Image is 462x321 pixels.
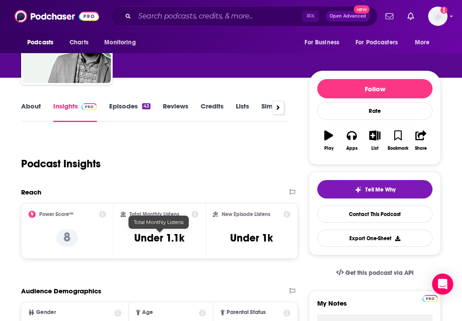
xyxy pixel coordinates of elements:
[21,188,41,196] h2: Reach
[409,34,441,51] button: open menu
[317,79,433,98] button: Follow
[236,102,249,122] a: Lists
[261,102,283,122] a: Similar
[98,34,147,51] button: open menu
[302,11,319,22] span: ⌘ K
[350,34,411,51] button: open menu
[422,294,438,302] a: Pro website
[382,9,397,24] a: Show notifications dropdown
[428,7,447,26] span: Logged in as Marketing09
[304,36,339,49] span: For Business
[163,102,188,122] a: Reviews
[317,206,433,223] a: Contact This Podcast
[388,146,408,151] div: Bookmark
[346,146,358,151] div: Apps
[135,9,302,23] input: Search podcasts, credits, & more...
[21,102,41,122] a: About
[36,310,56,315] span: Gender
[404,9,418,24] a: Show notifications dropdown
[104,36,136,49] span: Monitoring
[134,231,184,245] h3: Under 1.1k
[371,146,378,151] div: List
[109,102,150,122] a: Episodes43
[317,102,433,120] div: Rate
[39,211,73,217] h2: Power Score™
[227,310,266,315] span: Parental Status
[432,274,453,295] div: Open Intercom Messenger
[330,14,366,18] span: Open Advanced
[129,211,179,217] h2: Total Monthly Listens
[317,230,433,247] button: Export One-Sheet
[21,34,65,51] button: open menu
[356,36,398,49] span: For Podcasters
[298,34,350,51] button: open menu
[386,125,409,156] button: Bookmark
[21,287,101,295] h2: Audience Demographics
[222,211,270,217] h2: New Episode Listens
[15,8,99,25] img: Podchaser - Follow, Share and Rate Podcasts
[27,36,53,49] span: Podcasts
[134,219,183,225] span: Total Monthly Listens
[415,36,430,49] span: More
[410,125,433,156] button: Share
[363,125,386,156] button: List
[56,229,78,247] p: 8
[201,102,224,122] a: Credits
[21,157,101,170] h1: Podcast Insights
[53,102,97,122] a: InsightsPodchaser Pro
[415,146,427,151] div: Share
[354,5,370,14] span: New
[422,295,438,302] img: Podchaser Pro
[340,125,363,156] button: Apps
[317,125,340,156] button: Play
[428,7,447,26] button: Show profile menu
[81,103,97,110] img: Podchaser Pro
[64,34,94,51] a: Charts
[329,262,421,284] a: Get this podcast via API
[110,6,378,26] div: Search podcasts, credits, & more...
[345,269,414,277] span: Get this podcast via API
[428,7,447,26] img: User Profile
[70,36,88,49] span: Charts
[142,310,153,315] span: Age
[355,186,362,193] img: tell me why sparkle
[230,231,273,245] h3: Under 1k
[365,186,396,193] span: Tell Me Why
[142,103,150,109] div: 43
[324,146,334,151] div: Play
[326,11,370,22] button: Open AdvancedNew
[440,7,447,14] svg: Add a profile image
[317,299,433,314] label: My Notes
[317,180,433,198] button: tell me why sparkleTell Me Why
